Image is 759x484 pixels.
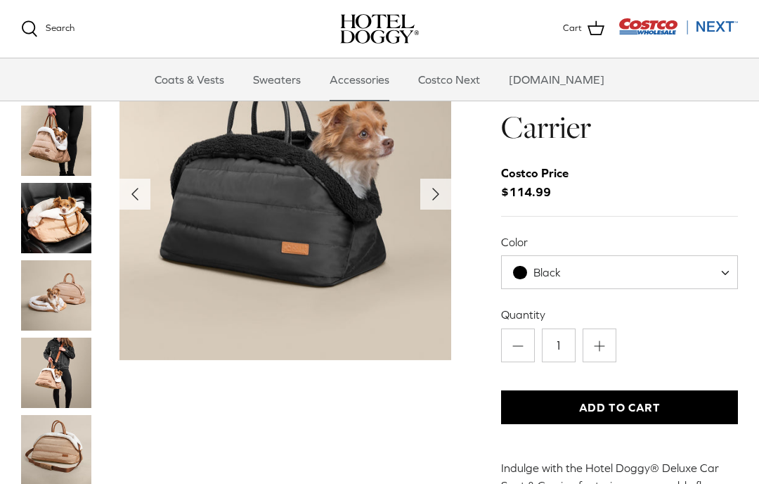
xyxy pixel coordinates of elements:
a: Cart [563,20,604,38]
a: Thumbnail Link [21,106,91,176]
label: Color [501,234,738,250]
a: Thumbnail Link [21,183,91,253]
button: Previous [119,179,150,210]
div: Costco Price [501,164,569,183]
span: Cart [563,21,582,36]
span: Black [501,255,738,289]
a: Thumbnail Link [21,260,91,331]
a: Search [21,20,74,37]
span: Search [46,23,74,33]
a: Sweaters [240,58,313,101]
span: Black [533,266,561,279]
a: Coats & Vests [142,58,237,101]
img: small dog in a tan dog carrier on a black seat in the car [21,183,91,253]
span: $114.99 [501,164,583,202]
a: Show Gallery [119,28,451,360]
input: Quantity [542,329,576,362]
a: Costco Next [406,58,493,101]
span: Black [502,265,589,280]
a: Visit Costco Next [618,27,738,37]
button: Next [420,179,451,210]
a: [DOMAIN_NAME] [496,58,617,101]
img: Costco Next [618,18,738,35]
button: Add to Cart [501,390,738,424]
a: Thumbnail Link [21,338,91,408]
label: Quantity [501,307,738,322]
img: hoteldoggycom [340,14,419,44]
a: hoteldoggy.com hoteldoggycom [340,14,419,44]
h1: Hotel Doggy Deluxe Car Seat & Carrier [501,28,738,147]
a: Accessories [317,58,402,101]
